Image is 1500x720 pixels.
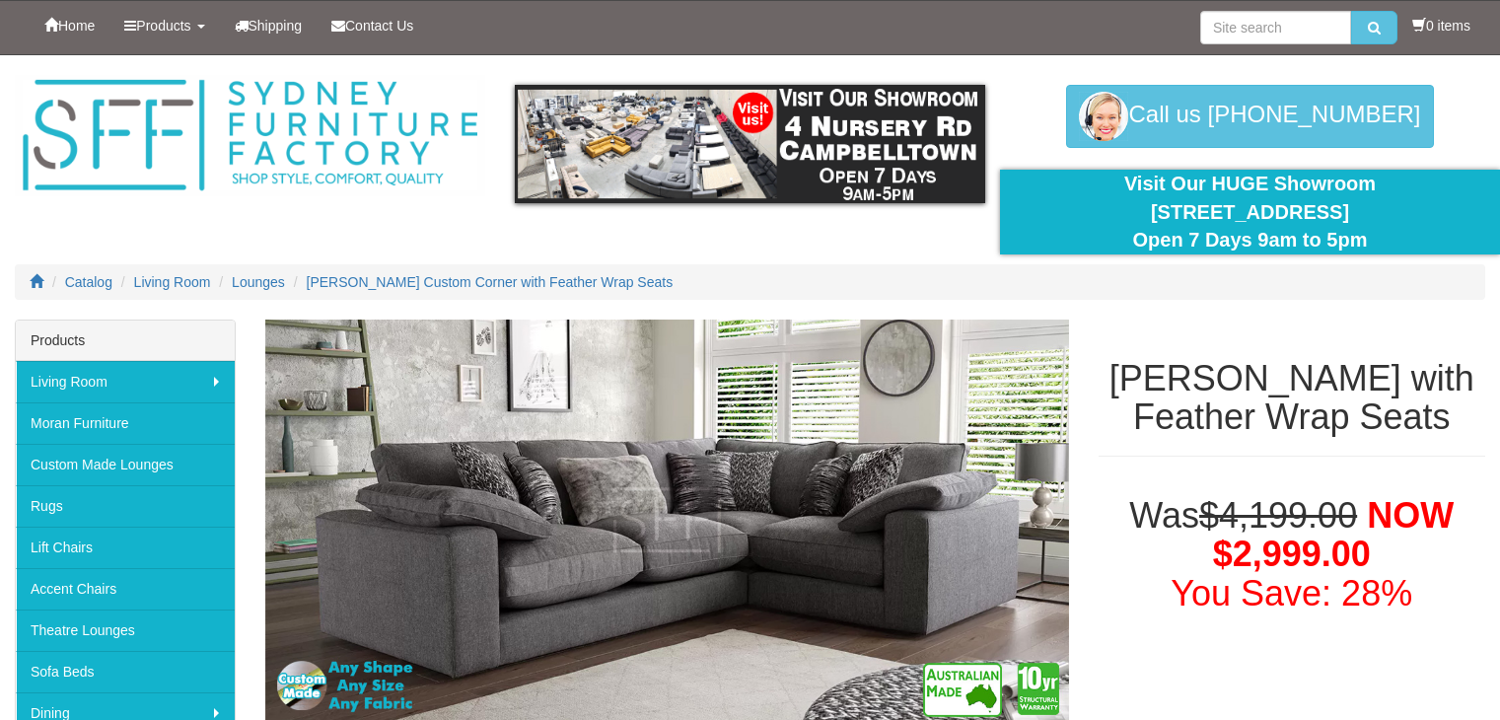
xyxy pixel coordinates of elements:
h1: [PERSON_NAME] with Feather Wrap Seats [1099,359,1486,437]
a: Living Room [16,361,235,402]
a: Products [109,1,219,50]
a: Accent Chairs [16,568,235,610]
a: [PERSON_NAME] Custom Corner with Feather Wrap Seats [307,274,674,290]
a: Catalog [65,274,112,290]
a: Theatre Lounges [16,610,235,651]
span: Home [58,18,95,34]
img: showroom.gif [515,85,985,203]
h1: Was [1099,496,1486,613]
font: You Save: 28% [1171,573,1412,613]
a: Shipping [220,1,318,50]
a: Home [30,1,109,50]
a: Contact Us [317,1,428,50]
span: Products [136,18,190,34]
a: Rugs [16,485,235,527]
span: Contact Us [345,18,413,34]
div: Products [16,321,235,361]
a: Sofa Beds [16,651,235,692]
a: Custom Made Lounges [16,444,235,485]
a: Lift Chairs [16,527,235,568]
img: Sydney Furniture Factory [15,75,485,196]
div: Visit Our HUGE Showroom [STREET_ADDRESS] Open 7 Days 9am to 5pm [1015,170,1485,254]
a: Living Room [134,274,211,290]
li: 0 items [1412,16,1470,36]
input: Site search [1200,11,1351,44]
a: Lounges [232,274,285,290]
a: Moran Furniture [16,402,235,444]
span: Shipping [249,18,303,34]
del: $4,199.00 [1199,495,1357,536]
span: NOW $2,999.00 [1213,495,1454,575]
